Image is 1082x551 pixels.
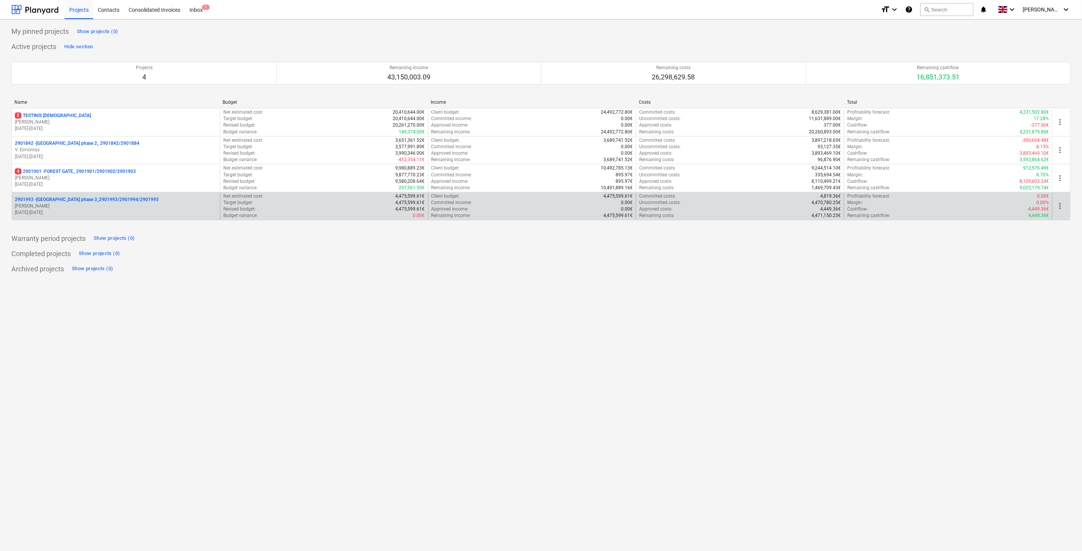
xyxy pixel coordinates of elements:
[639,172,681,178] p: Uncommitted costs :
[639,157,675,163] p: Remaining costs :
[847,178,868,185] p: Cashflow :
[639,178,672,185] p: Approved costs :
[1018,178,1049,185] p: -8,109,603.24€
[1055,117,1064,127] span: more_vert
[387,65,430,71] p: Remaining income
[15,147,217,153] p: V. Eimontas
[1018,150,1049,157] p: -3,893,469.10€
[603,137,633,144] p: 3,689,741.52€
[652,73,695,82] p: 26,298,629.58
[1020,185,1049,191] p: 9,022,179.74€
[616,178,633,185] p: 895.97€
[917,65,959,71] p: Remaining cashflow
[431,199,472,206] p: Committed income :
[847,212,890,219] p: Remaining cashflow :
[639,185,675,191] p: Remaining costs :
[811,178,841,185] p: 8,110,499.21€
[396,199,425,206] p: 4,475,599.61€
[847,150,868,157] p: Cashflow :
[811,212,841,219] p: 4,471,150.25€
[75,25,120,38] button: Show projects (0)
[603,157,633,163] p: 3,689,741.52€
[15,125,217,132] p: [DATE] - [DATE]
[847,165,890,171] p: Profitability forecast :
[11,234,86,243] p: Warranty period projects
[639,109,676,116] p: Committed costs :
[847,109,890,116] p: Profitability forecast :
[847,137,890,144] p: Profitability forecast :
[62,41,95,53] button: Hide section
[1020,109,1049,116] p: 4,231,502.80€
[818,144,841,150] p: 93,127.35€
[639,165,676,171] p: Committed costs :
[639,122,672,128] p: Approved costs :
[431,165,460,171] p: Client budget :
[639,116,681,122] p: Uncommitted costs :
[847,100,1049,105] div: Total
[811,199,841,206] p: 4,470,780.25€
[1036,199,1049,206] p: 0.00%
[64,43,93,51] div: Hide section
[809,129,841,135] p: 20,260,893.00€
[396,150,425,157] p: 3,990,346.00€
[431,193,460,199] p: Client budget :
[79,249,120,258] div: Show projects (0)
[847,116,863,122] p: Margin :
[1034,116,1049,122] p: 17.28%
[223,206,256,212] p: Revised budget :
[431,144,472,150] p: Committed income :
[847,185,890,191] p: Remaining cashflow :
[847,144,863,150] p: Margin :
[11,249,71,258] p: Completed projects
[639,129,675,135] p: Remaining costs :
[639,212,675,219] p: Remaining costs :
[15,112,21,119] span: 2
[639,199,681,206] p: Uncommitted costs :
[393,122,425,128] p: 20,261,270.00€
[413,212,425,219] p: 0.00€
[15,209,217,216] p: [DATE] - [DATE]
[621,116,633,122] p: 0.00€
[1055,201,1064,211] span: more_vert
[223,144,253,150] p: Target budget :
[11,42,56,51] p: Active projects
[1007,5,1017,14] i: keyboard_arrow_down
[809,116,841,122] p: 11,631,889.00€
[652,65,695,71] p: Remaining costs
[399,185,425,191] p: 297,561.59€
[223,212,258,219] p: Budget variance :
[399,129,425,135] p: 149,374.00€
[431,206,469,212] p: Approved income :
[1028,212,1049,219] p: 4,449.36€
[639,100,841,105] div: Costs
[431,212,471,219] p: Remaining income :
[920,3,974,16] button: Search
[601,129,633,135] p: 24,492,772.80€
[621,150,633,157] p: 0.00€
[1044,515,1082,551] iframe: Chat Widget
[396,193,425,199] p: 4,475,599.61€
[905,5,913,14] i: Knowledge base
[223,199,253,206] p: Target budget :
[621,122,633,128] p: 0.00€
[847,122,868,128] p: Cashflow :
[15,112,217,132] div: 2TESTINIS [DEMOGRAPHIC_DATA][PERSON_NAME][DATE]-[DATE]
[396,144,425,150] p: 3,577,991.89€
[847,199,863,206] p: Margin :
[396,165,425,171] p: 9,980,889.23€
[1023,6,1061,13] span: [PERSON_NAME]
[847,129,890,135] p: Remaining cashflow :
[15,154,217,160] p: [DATE] - [DATE]
[820,206,841,212] p: 4,449.36€
[223,122,256,128] p: Revised budget :
[393,109,425,116] p: 20,410,644.00€
[881,5,890,14] i: format_size
[1035,144,1049,150] p: -8.15%
[15,168,136,175] p: 2901901 - FOREST GATE_ 2901901/2901902/2901903
[431,129,471,135] p: Remaining income :
[393,116,425,122] p: 20,410,644.00€
[223,100,425,105] div: Budget
[603,212,633,219] p: 4,475,599.61€
[15,168,217,188] div: 42901901 -FOREST GATE_ 2901901/2901902/2901903[PERSON_NAME][DATE]-[DATE]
